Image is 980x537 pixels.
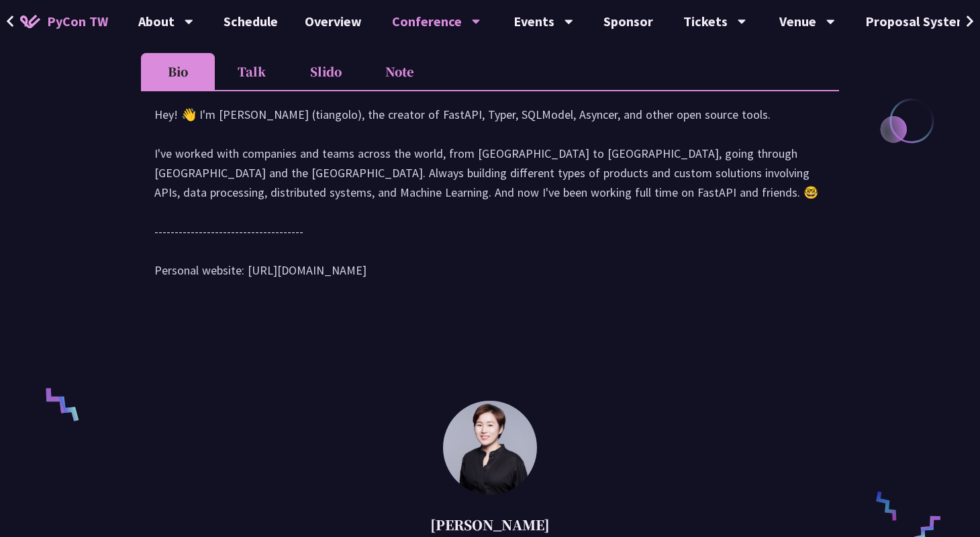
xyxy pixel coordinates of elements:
[443,401,537,495] img: Tica Lin
[215,53,289,90] li: Talk
[362,53,436,90] li: Note
[7,5,121,38] a: PyCon TW
[154,105,826,293] div: Hey! 👋 I'm [PERSON_NAME] (tiangolo), the creator of FastAPI, Typer, SQLModel, Asyncer, and other ...
[141,53,215,90] li: Bio
[47,11,108,32] span: PyCon TW
[289,53,362,90] li: Slido
[20,15,40,28] img: Home icon of PyCon TW 2025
